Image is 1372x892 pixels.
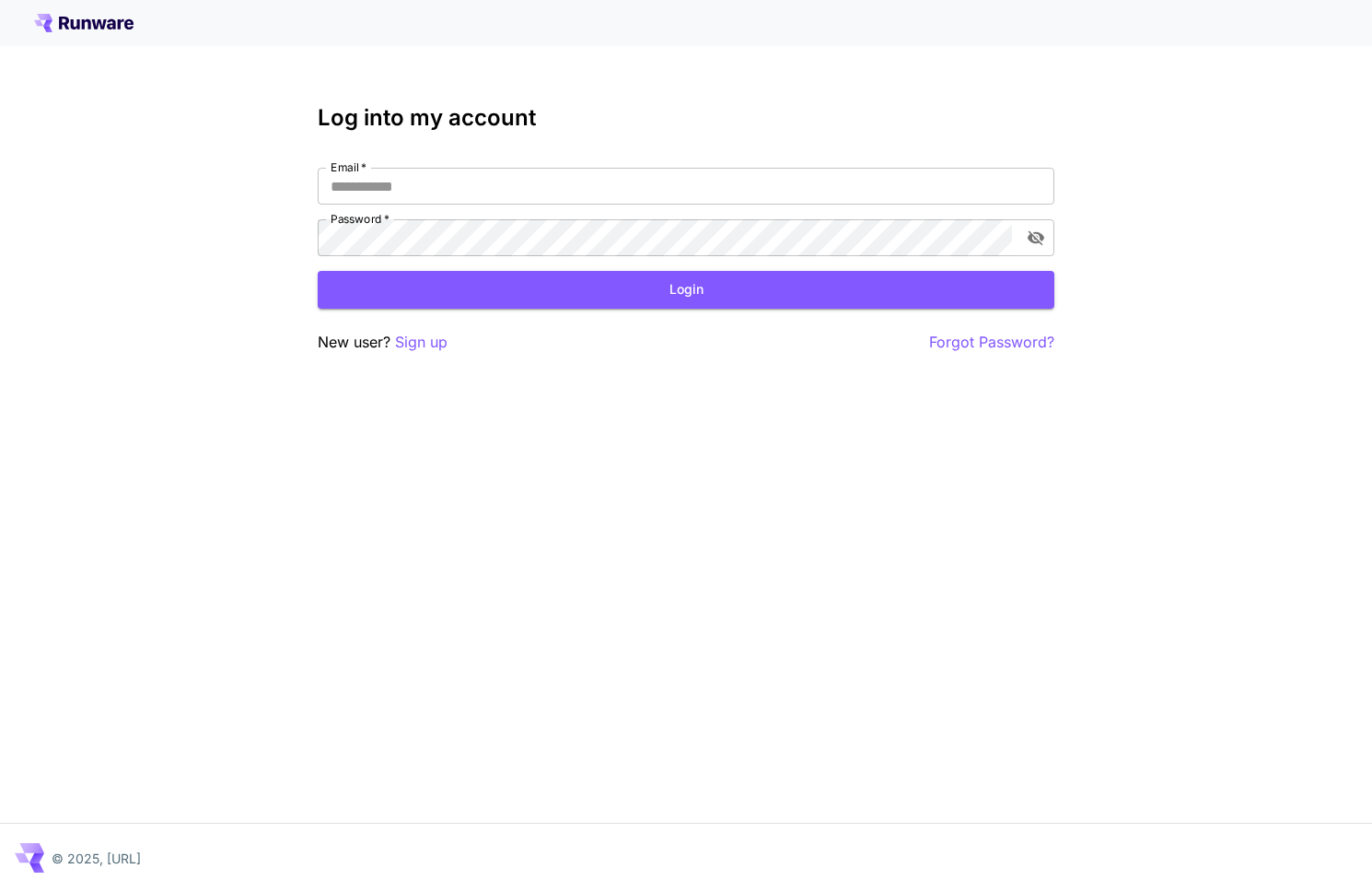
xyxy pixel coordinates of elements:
[331,211,390,227] label: Password
[331,159,366,175] label: Email
[318,105,1054,131] h3: Log into my account
[318,331,448,354] p: New user?
[1019,221,1052,254] button: toggle password visibility
[395,331,448,354] button: Sign up
[52,849,141,868] p: © 2025, [URL]
[929,331,1054,354] button: Forgot Password?
[318,271,1054,309] button: Login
